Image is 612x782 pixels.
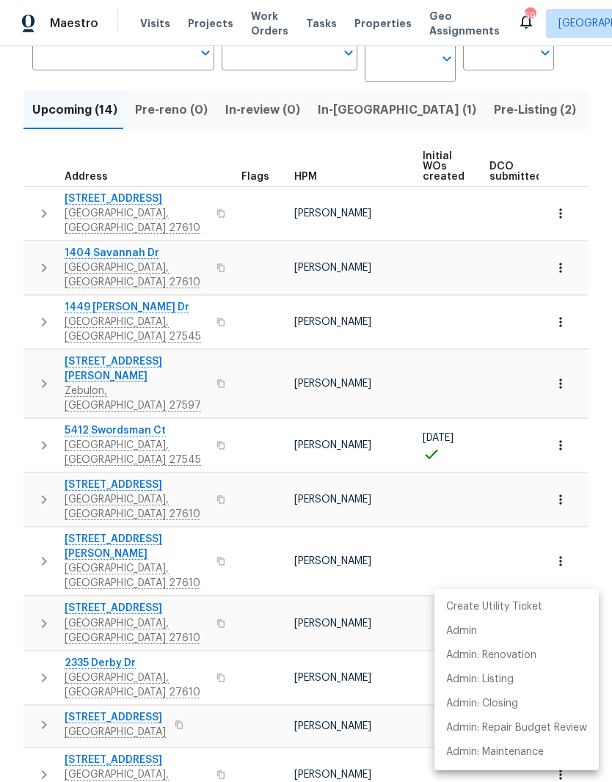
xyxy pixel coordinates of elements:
p: Create Utility Ticket [446,599,542,615]
p: Admin: Repair Budget Review [446,720,587,736]
p: Admin: Closing [446,696,518,712]
p: Admin: Maintenance [446,745,544,760]
p: Admin: Renovation [446,648,536,663]
p: Admin [446,624,477,639]
p: Admin: Listing [446,672,514,687]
